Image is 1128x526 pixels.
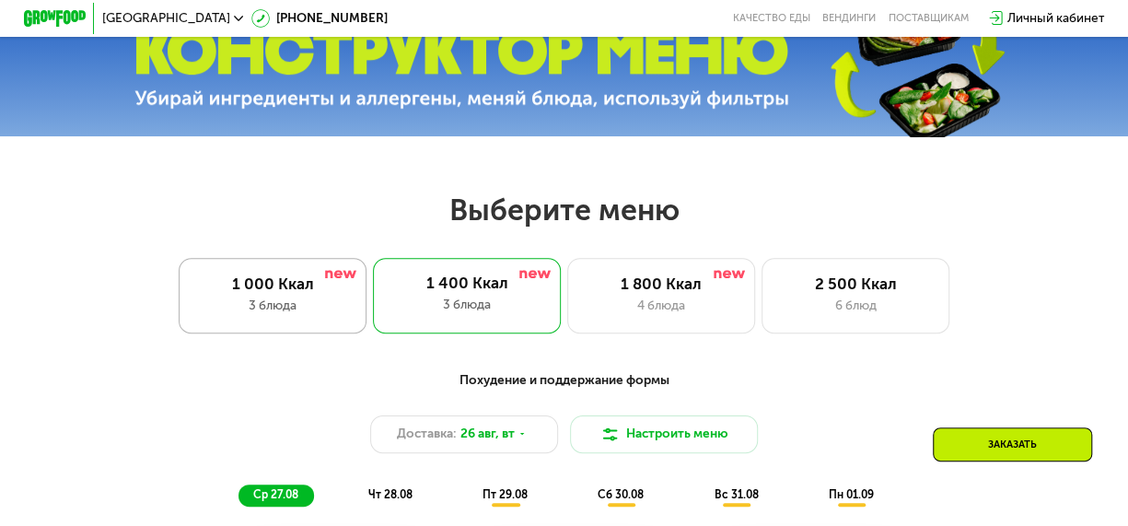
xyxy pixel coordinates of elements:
div: поставщикам [889,12,969,25]
span: пт 29.08 [483,488,528,501]
div: 3 блюда [389,296,545,314]
span: чт 28.08 [368,488,413,501]
div: 1 800 Ккал [584,275,738,293]
span: 26 авг, вт [459,425,514,443]
span: вс 31.08 [714,488,758,501]
span: [GEOGRAPHIC_DATA] [102,12,230,25]
div: 1 000 Ккал [195,275,350,293]
div: Личный кабинет [1006,9,1104,28]
div: Заказать [933,427,1092,462]
div: 4 блюда [584,297,738,315]
div: 2 500 Ккал [778,275,933,293]
span: ср 27.08 [253,488,298,501]
div: Похудение и поддержание формы [100,370,1028,390]
a: Качество еды [733,12,810,25]
div: 3 блюда [195,297,350,315]
div: 1 400 Ккал [389,274,545,292]
div: 6 блюд [778,297,933,315]
h2: Выберите меню [50,192,1077,228]
a: [PHONE_NUMBER] [251,9,388,28]
a: Вендинги [822,12,876,25]
span: пн 01.09 [828,488,873,501]
span: Доставка: [397,425,457,443]
button: Настроить меню [570,415,758,453]
span: сб 30.08 [598,488,644,501]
